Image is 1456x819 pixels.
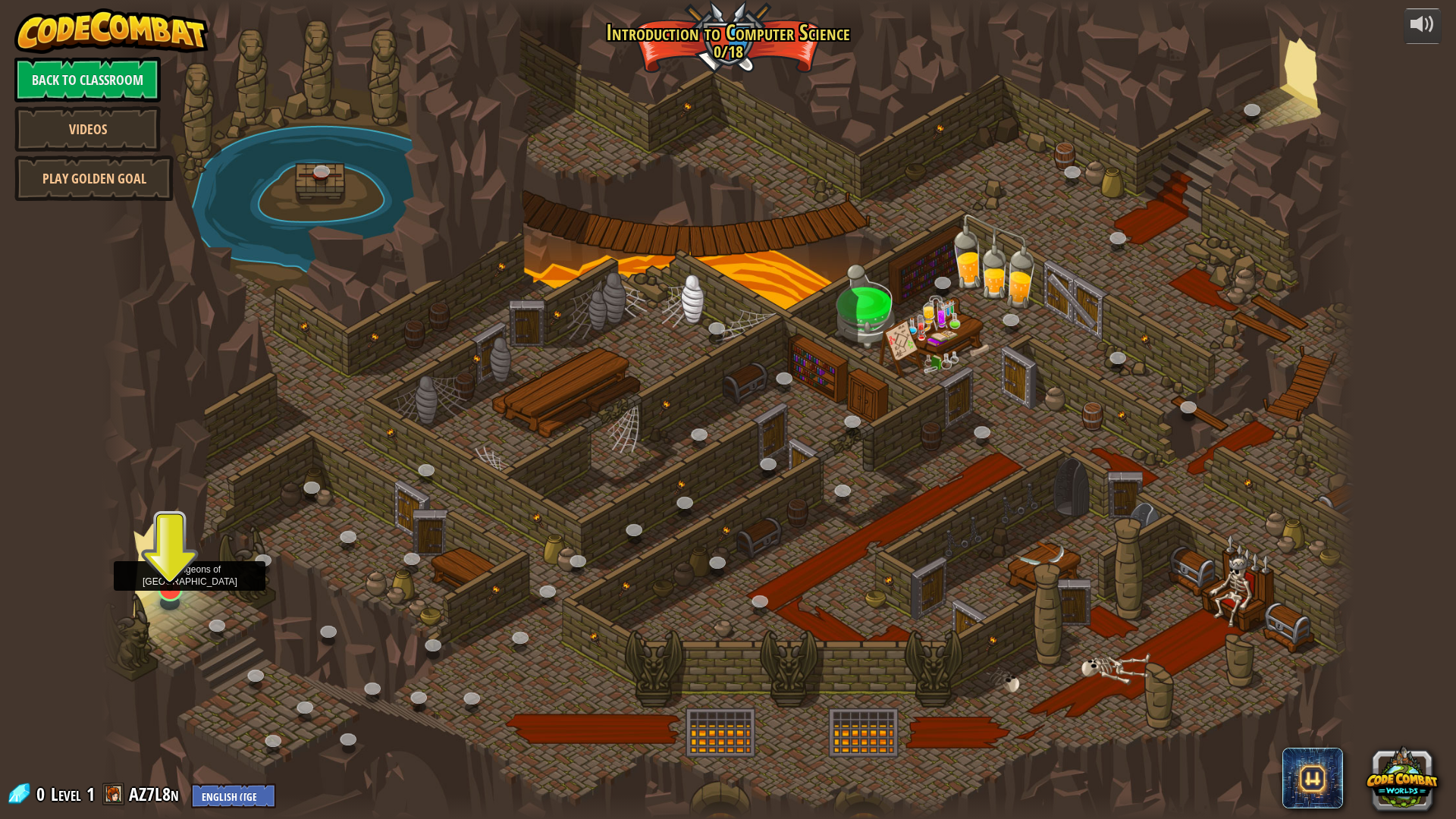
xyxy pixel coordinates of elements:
[86,782,95,806] span: 1
[36,782,49,806] span: 0
[14,8,209,54] img: CodeCombat - Learn how to code by playing a game
[153,512,188,591] img: level-banner-unstarted.png
[1404,8,1442,44] button: Adjust volume
[14,57,161,102] a: Back to Classroom
[129,782,184,806] a: AZ7L8n
[14,155,174,201] a: Play Golden Goal
[51,782,81,807] span: Level
[14,106,161,152] a: Videos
